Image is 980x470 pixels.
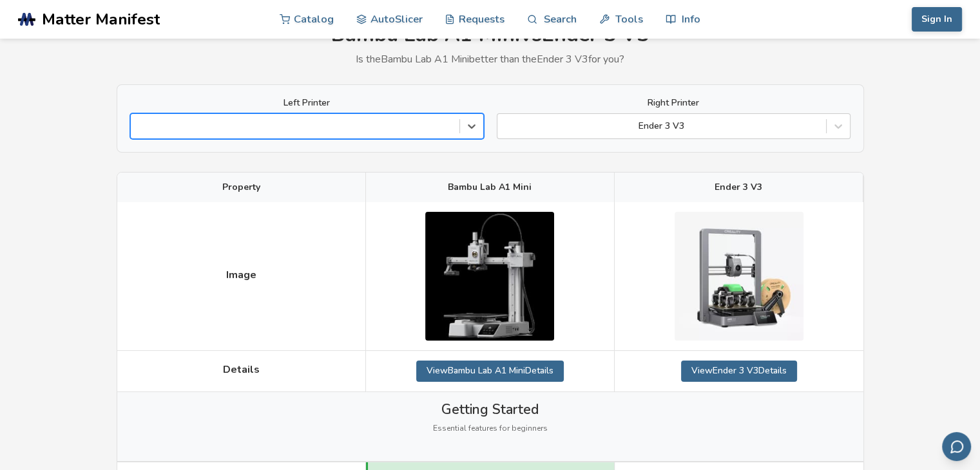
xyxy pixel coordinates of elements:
span: Essential features for beginners [433,424,548,433]
label: Left Printer [130,98,484,108]
span: Bambu Lab A1 Mini [448,182,532,193]
span: Image [226,269,256,281]
img: Ender 3 V3 [675,212,803,341]
a: ViewEnder 3 V3Details [681,361,797,381]
img: Bambu Lab A1 Mini [425,212,554,341]
a: ViewBambu Lab A1 MiniDetails [416,361,564,381]
span: Ender 3 V3 [715,182,762,193]
span: Matter Manifest [42,10,160,28]
span: Property [222,182,260,193]
label: Right Printer [497,98,850,108]
span: Details [223,364,260,375]
input: Ender 3 V3 [504,121,506,131]
p: Is the Bambu Lab A1 Mini better than the Ender 3 V3 for you? [117,53,864,65]
button: Sign In [912,7,962,32]
h1: Bambu Lab A1 Mini vs Ender 3 V3 [117,23,864,47]
span: Getting Started [441,402,539,417]
button: Send feedback via email [942,432,971,461]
